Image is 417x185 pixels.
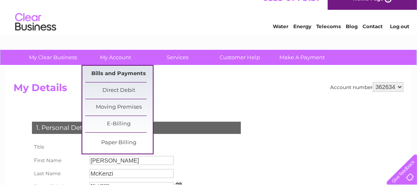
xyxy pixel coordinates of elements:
[330,82,403,92] div: Account number
[82,50,150,65] a: My Account
[293,35,311,41] a: Energy
[30,167,87,180] th: Last Name
[273,35,288,41] a: Water
[144,50,212,65] a: Services
[30,154,87,167] th: First Name
[263,4,319,14] a: 0333 014 3131
[316,35,341,41] a: Telecoms
[20,50,87,65] a: My Clear Business
[390,35,409,41] a: Log out
[85,99,153,116] a: Moving Premises
[14,82,403,98] h2: My Details
[15,21,57,46] img: logo.png
[363,35,383,41] a: Contact
[85,66,153,82] a: Bills and Payments
[85,82,153,99] a: Direct Debit
[206,50,274,65] a: Customer Help
[269,50,336,65] a: Make A Payment
[346,35,358,41] a: Blog
[32,122,241,134] div: 1. Personal Details
[85,116,153,132] a: E-Billing
[85,135,153,151] a: Paper Billing
[16,4,403,40] div: Clear Business is a trading name of Verastar Limited (registered in [GEOGRAPHIC_DATA] No. 3667643...
[30,140,87,154] th: Title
